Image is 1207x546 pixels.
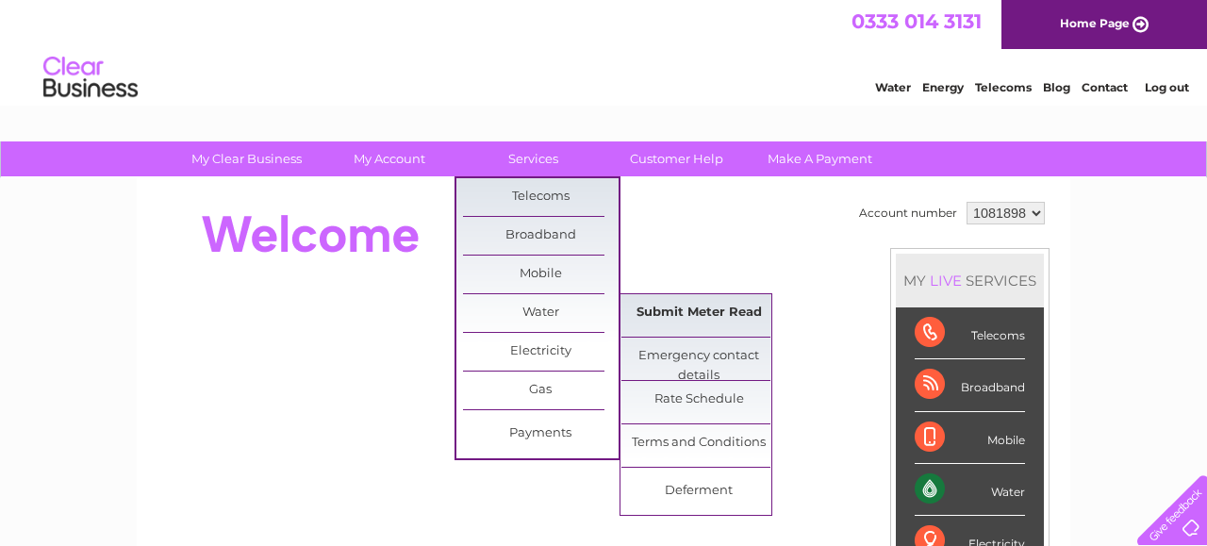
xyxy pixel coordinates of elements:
a: Terms and Conditions [621,424,777,462]
a: Water [875,80,911,94]
a: Telecoms [463,178,619,216]
a: Contact [1082,80,1128,94]
a: Payments [463,415,619,453]
a: My Clear Business [169,141,324,176]
a: Customer Help [599,141,754,176]
a: Mobile [463,256,619,293]
a: Make A Payment [742,141,898,176]
a: Gas [463,372,619,409]
div: LIVE [926,272,966,290]
div: Mobile [915,412,1025,464]
img: logo.png [42,49,139,107]
div: Clear Business is a trading name of Verastar Limited (registered in [GEOGRAPHIC_DATA] No. 3667643... [159,10,1050,91]
a: Services [455,141,611,176]
div: Water [915,464,1025,516]
a: Emergency contact details [621,338,777,375]
a: Deferment [621,472,777,510]
div: Telecoms [915,307,1025,359]
a: Water [463,294,619,332]
a: Blog [1043,80,1070,94]
a: Energy [922,80,964,94]
a: Rate Schedule [621,381,777,419]
td: Account number [854,197,962,229]
div: Broadband [915,359,1025,411]
a: 0333 014 3131 [852,9,982,33]
a: Telecoms [975,80,1032,94]
a: Log out [1145,80,1189,94]
div: MY SERVICES [896,254,1044,307]
a: Submit Meter Read [621,294,777,332]
a: Broadband [463,217,619,255]
a: Electricity [463,333,619,371]
a: My Account [312,141,468,176]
